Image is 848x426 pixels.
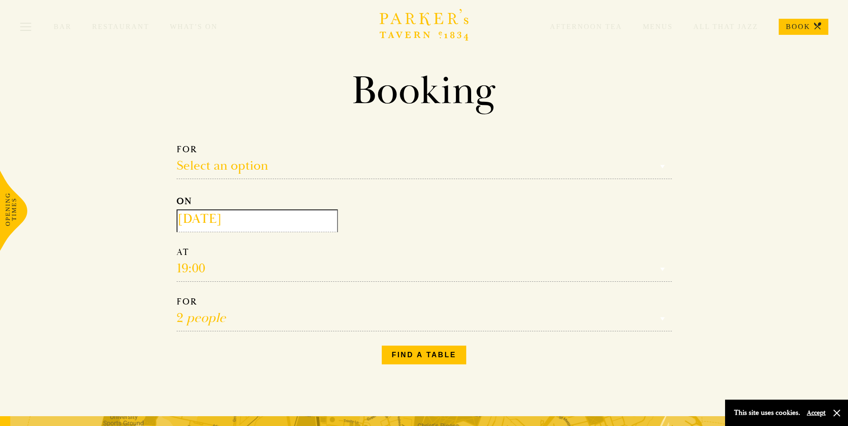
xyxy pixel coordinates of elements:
[734,406,800,419] p: This site uses cookies.
[177,196,192,207] strong: ON
[169,67,679,115] h1: Booking
[807,409,826,417] button: Accept
[832,409,841,418] button: Close and accept
[382,346,466,364] button: Find a table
